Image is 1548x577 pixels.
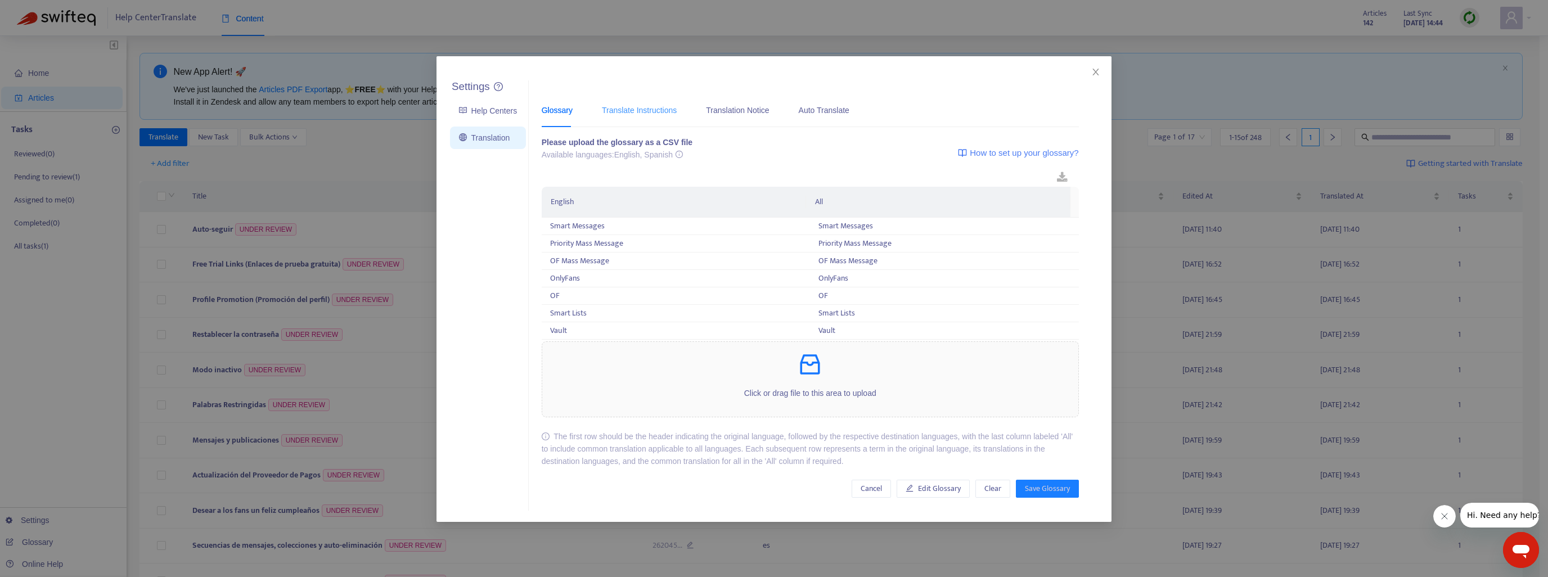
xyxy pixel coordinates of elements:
[918,483,961,495] span: Edit Glossary
[550,272,802,285] div: OnlyFans
[852,480,891,498] button: Cancel
[818,307,1070,319] div: Smart Lists
[906,484,913,492] span: edit
[1091,67,1100,76] span: close
[550,255,802,267] div: OF Mass Message
[806,187,1070,218] th: All
[799,104,849,116] div: Auto Translate
[550,307,802,319] div: Smart Lists
[818,324,1070,337] div: Vault
[1460,503,1539,528] iframe: Message from company
[818,290,1070,302] div: OF
[494,82,503,91] span: question-circle
[602,104,677,116] div: Translate Instructions
[542,430,1079,467] div: The first row should be the header indicating the original language, followed by the respective d...
[861,483,882,495] span: Cancel
[1090,66,1102,78] button: Close
[958,148,967,157] img: image-link
[550,237,802,250] div: Priority Mass Message
[796,351,823,378] span: inbox
[550,324,802,337] div: Vault
[542,104,573,116] div: Glossary
[1503,532,1539,568] iframe: Button to launch messaging window
[818,272,1070,285] div: OnlyFans
[818,255,1070,267] div: OF Mass Message
[459,106,517,115] a: Help Centers
[494,82,503,92] a: question-circle
[542,387,1078,399] p: Click or drag file to this area to upload
[7,8,81,17] span: Hi. Need any help?
[975,480,1010,498] button: Clear
[542,342,1078,417] span: inboxClick or drag file to this area to upload
[452,80,490,93] h5: Settings
[706,104,769,116] div: Translation Notice
[542,187,806,218] th: English
[897,480,970,498] button: Edit Glossary
[1016,480,1079,498] button: Save Glossary
[1433,505,1456,528] iframe: Close message
[984,483,1001,495] span: Clear
[818,237,1070,250] div: Priority Mass Message
[542,432,550,440] span: info-circle
[542,148,692,161] div: Available languages: English, Spanish
[818,220,1070,232] div: Smart Messages
[970,146,1078,160] span: How to set up your glossary?
[459,133,510,142] a: Translation
[550,290,802,302] div: OF
[542,136,692,148] div: Please upload the glossary as a CSV file
[550,220,802,232] div: Smart Messages
[958,136,1078,169] a: How to set up your glossary?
